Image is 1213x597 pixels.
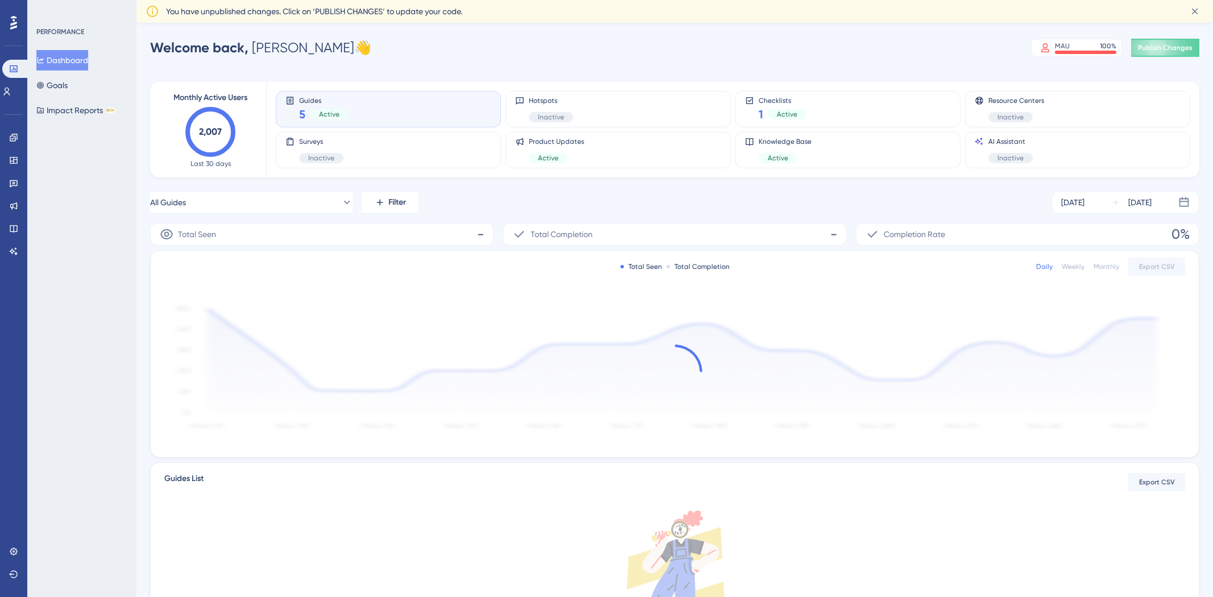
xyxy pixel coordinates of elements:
[299,137,343,146] span: Surveys
[150,39,249,56] span: Welcome back,
[1138,43,1193,52] span: Publish Changes
[620,262,662,271] div: Total Seen
[1128,258,1185,276] button: Export CSV
[1061,196,1084,209] div: [DATE]
[1094,262,1119,271] div: Monthly
[538,154,558,163] span: Active
[199,126,222,137] text: 2,007
[36,27,84,36] div: PERFORMANCE
[759,137,812,146] span: Knowledge Base
[830,225,837,243] span: -
[150,191,353,214] button: All Guides
[1100,42,1116,51] div: 100 %
[1139,478,1175,487] span: Export CSV
[178,227,216,241] span: Total Seen
[884,227,945,241] span: Completion Rate
[777,110,797,119] span: Active
[173,91,247,105] span: Monthly Active Users
[150,196,186,209] span: All Guides
[531,227,593,241] span: Total Completion
[1036,262,1053,271] div: Daily
[477,225,484,243] span: -
[36,50,88,71] button: Dashboard
[319,110,340,119] span: Active
[1171,225,1190,243] span: 0%
[150,39,371,57] div: [PERSON_NAME] 👋
[1128,196,1152,209] div: [DATE]
[529,137,584,146] span: Product Updates
[529,96,573,105] span: Hotspots
[308,154,334,163] span: Inactive
[759,96,806,104] span: Checklists
[105,107,115,113] div: BETA
[191,159,231,168] span: Last 30 days
[1128,473,1185,491] button: Export CSV
[997,113,1024,122] span: Inactive
[768,154,788,163] span: Active
[164,472,204,492] span: Guides List
[997,154,1024,163] span: Inactive
[388,196,406,209] span: Filter
[1139,262,1175,271] span: Export CSV
[988,137,1033,146] span: AI Assistant
[1062,262,1084,271] div: Weekly
[299,96,349,104] span: Guides
[1131,39,1199,57] button: Publish Changes
[988,96,1044,105] span: Resource Centers
[1055,42,1070,51] div: MAU
[36,75,68,96] button: Goals
[538,113,564,122] span: Inactive
[299,106,305,122] span: 5
[759,106,763,122] span: 1
[36,100,115,121] button: Impact ReportsBETA
[362,191,419,214] button: Filter
[166,5,462,18] span: You have unpublished changes. Click on ‘PUBLISH CHANGES’ to update your code.
[666,262,730,271] div: Total Completion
